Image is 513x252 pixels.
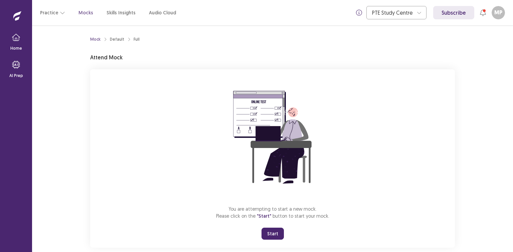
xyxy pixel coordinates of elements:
nav: breadcrumb [90,36,140,42]
div: Full [134,36,140,42]
a: Audio Cloud [149,9,176,16]
button: Practice [40,7,65,19]
div: PTE Study Centre [372,6,413,19]
img: attend-mock [212,77,333,197]
a: Skills Insights [107,9,136,16]
button: Start [262,228,284,240]
a: Mocks [78,9,93,16]
button: MP [492,6,505,19]
a: Subscribe [433,6,474,19]
p: Attend Mock [90,53,123,61]
p: You are attempting to start a new mock. Please click on the button to start your mock. [216,205,329,220]
span: "Start" [257,213,271,219]
div: Default [110,36,124,42]
a: Mock [90,36,101,42]
p: AI Prep [9,73,23,79]
p: Home [10,45,22,51]
button: info [353,7,365,19]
